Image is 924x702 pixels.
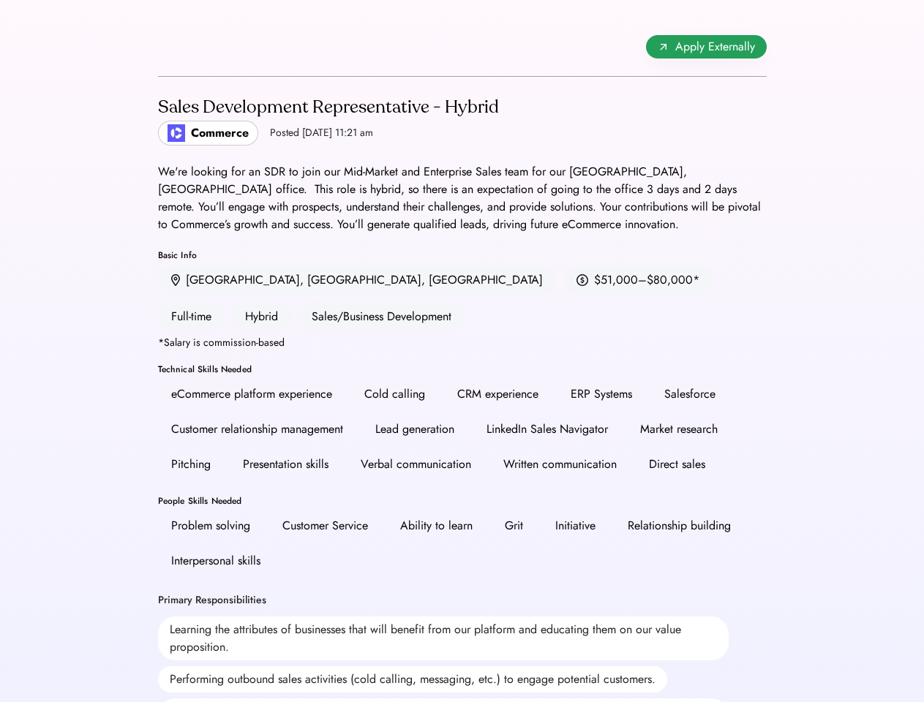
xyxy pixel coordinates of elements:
[171,552,260,570] div: Interpersonal skills
[576,273,588,287] img: money.svg
[158,302,225,331] div: Full-time
[487,420,608,438] div: LinkedIn Sales Navigator
[298,302,465,331] div: Sales/Business Development
[158,96,499,119] div: Sales Development Representative - Hybrid
[628,517,731,535] div: Relationship building
[457,385,538,403] div: CRM experience
[158,365,767,374] div: Technical Skills Needed
[270,126,373,140] div: Posted [DATE] 11:21 am
[171,385,332,403] div: eCommerce platform experience
[171,420,343,438] div: Customer relationship management
[640,420,718,438] div: Market research
[158,666,667,692] div: Performing outbound sales activities (cold calling, messaging, etc.) to engage potential customers.
[168,124,185,142] img: poweredbycommerce_logo.jpeg
[171,274,180,287] img: location.svg
[555,517,596,535] div: Initiative
[649,456,705,473] div: Direct sales
[505,517,523,535] div: Grit
[594,271,693,289] div: $51,000–$80,000
[364,385,425,403] div: Cold calling
[158,593,266,608] div: Primary Responsibilities
[400,517,473,535] div: Ability to learn
[675,38,755,56] span: Apply Externally
[158,497,767,505] div: People Skills Needed
[191,124,249,142] div: Commerce
[571,385,632,403] div: ERP Systems
[232,302,291,331] div: Hybrid
[503,456,617,473] div: Written communication
[646,35,767,58] button: Apply Externally
[375,420,454,438] div: Lead generation
[158,163,767,233] div: We're looking for an SDR to join our Mid-Market and Enterprise Sales team for our [GEOGRAPHIC_DAT...
[158,337,285,347] div: *Salary is commission-based
[171,517,250,535] div: Problem solving
[158,616,729,660] div: Learning the attributes of businesses that will benefit from our platform and educating them on o...
[243,456,328,473] div: Presentation skills
[664,385,715,403] div: Salesforce
[186,271,543,289] div: [GEOGRAPHIC_DATA], [GEOGRAPHIC_DATA], [GEOGRAPHIC_DATA]
[158,251,767,260] div: Basic Info
[171,456,211,473] div: Pitching
[361,456,471,473] div: Verbal communication
[282,517,368,535] div: Customer Service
